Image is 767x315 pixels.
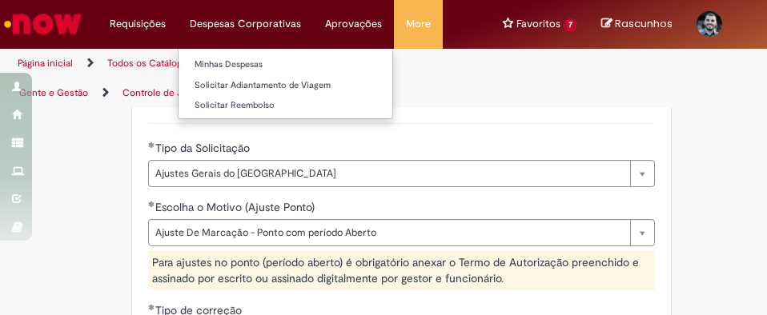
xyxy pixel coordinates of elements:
[2,8,84,40] img: ServiceNow
[148,304,155,310] span: Obrigatório Preenchido
[148,142,155,148] span: Obrigatório Preenchido
[155,141,253,155] span: Tipo da Solicitação
[601,16,673,31] a: No momento, sua lista de rascunhos tem 0 Itens
[155,161,622,186] span: Ajustes Gerais do [GEOGRAPHIC_DATA]
[179,97,392,114] a: Solicitar Reembolso
[107,57,192,70] a: Todos os Catálogos
[18,57,73,70] a: Página inicial
[19,86,88,99] a: Gente e Gestão
[564,18,577,32] span: 7
[148,201,155,207] span: Obrigatório Preenchido
[12,49,371,108] ul: Trilhas de página
[179,56,392,74] a: Minhas Despesas
[148,250,655,290] div: Para ajustes no ponto (período aberto) é obrigatório anexar o Termo de Autorização preenchido e a...
[110,16,166,32] span: Requisições
[516,16,560,32] span: Favoritos
[155,220,622,245] span: Ajuste De Marcação - Ponto com período Aberto
[155,200,318,214] span: Escolha o Motivo (Ajuste Ponto)
[179,77,392,94] a: Solicitar Adiantamento de Viagem
[122,86,211,99] a: Controle de Jornada
[615,16,673,31] span: Rascunhos
[406,16,431,32] span: More
[178,48,393,119] ul: Despesas Corporativas
[325,16,382,32] span: Aprovações
[190,16,301,32] span: Despesas Corporativas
